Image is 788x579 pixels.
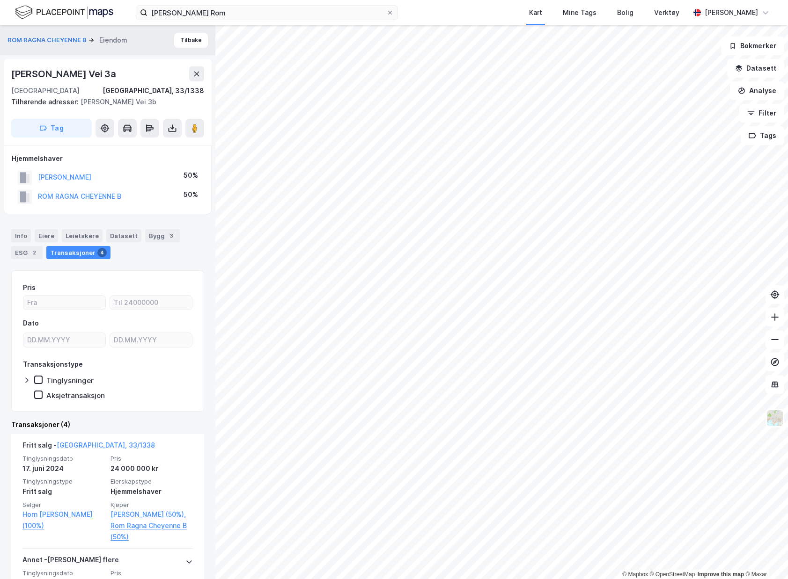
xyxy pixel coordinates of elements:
[11,419,204,430] div: Transaksjoner (4)
[22,501,105,509] span: Selger
[46,391,105,400] div: Aksjetransaksjon
[563,7,597,18] div: Mine Tags
[22,509,105,531] a: Horn [PERSON_NAME] (100%)
[654,7,679,18] div: Verktøy
[110,501,193,509] span: Kjøper
[29,248,39,257] div: 2
[103,85,204,96] div: [GEOGRAPHIC_DATA], 33/1338
[147,6,386,20] input: Søk på adresse, matrikkel, gårdeiere, leietakere eller personer
[698,571,744,578] a: Improve this map
[11,96,197,108] div: [PERSON_NAME] Vei 3b
[730,81,784,100] button: Analyse
[184,189,198,200] div: 50%
[11,98,81,106] span: Tilhørende adresser:
[99,35,127,46] div: Eiendom
[35,229,58,242] div: Eiere
[11,66,118,81] div: [PERSON_NAME] Vei 3a
[110,333,192,347] input: DD.MM.YYYY
[739,104,784,123] button: Filter
[110,486,193,497] div: Hjemmelshaver
[110,455,193,463] span: Pris
[617,7,633,18] div: Bolig
[184,170,198,181] div: 50%
[23,359,83,370] div: Transaksjonstype
[721,36,784,55] button: Bokmerker
[22,478,105,485] span: Tinglysningstype
[22,440,155,455] div: Fritt salg -
[22,486,105,497] div: Fritt salg
[741,534,788,579] div: Kontrollprogram for chat
[110,478,193,485] span: Eierskapstype
[11,85,80,96] div: [GEOGRAPHIC_DATA]
[622,571,648,578] a: Mapbox
[110,296,192,310] input: Til 24000000
[15,4,113,21] img: logo.f888ab2527a4732fd821a326f86c7f29.svg
[741,534,788,579] iframe: Chat Widget
[529,7,542,18] div: Kart
[97,248,107,257] div: 4
[46,376,94,385] div: Tinglysninger
[110,509,193,520] a: [PERSON_NAME] (50%),
[110,520,193,543] a: Rom Ragna Cheyenne B (50%)
[106,229,141,242] div: Datasett
[23,282,36,293] div: Pris
[705,7,758,18] div: [PERSON_NAME]
[7,36,88,45] button: ROM RAGNA CHEYENNE B
[167,231,176,240] div: 3
[766,409,784,427] img: Z
[22,554,119,569] div: Annet - [PERSON_NAME] flere
[11,246,43,259] div: ESG
[22,463,105,474] div: 17. juni 2024
[727,59,784,78] button: Datasett
[741,126,784,145] button: Tags
[46,246,110,259] div: Transaksjoner
[23,296,105,310] input: Fra
[145,229,180,242] div: Bygg
[23,333,105,347] input: DD.MM.YYYY
[11,119,92,138] button: Tag
[22,455,105,463] span: Tinglysningsdato
[110,569,193,577] span: Pris
[62,229,103,242] div: Leietakere
[110,463,193,474] div: 24 000 000 kr
[650,571,695,578] a: OpenStreetMap
[174,33,208,48] button: Tilbake
[12,153,204,164] div: Hjemmelshaver
[57,441,155,449] a: [GEOGRAPHIC_DATA], 33/1338
[23,318,39,329] div: Dato
[22,569,105,577] span: Tinglysningsdato
[11,229,31,242] div: Info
